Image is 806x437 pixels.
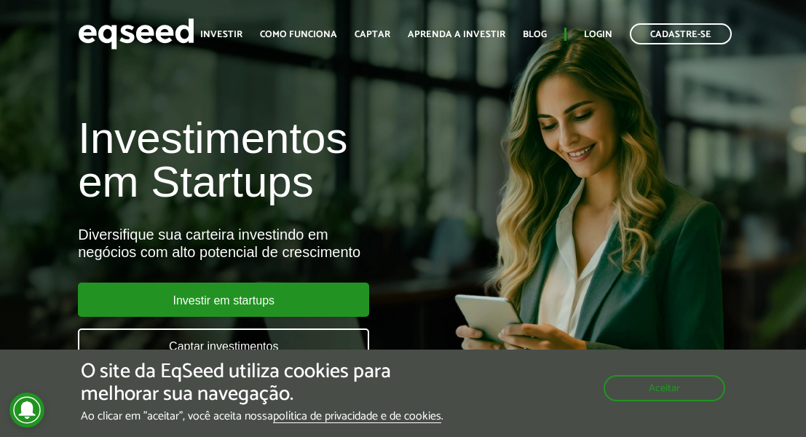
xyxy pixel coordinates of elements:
button: Aceitar [604,375,725,401]
a: Cadastre-se [630,23,732,44]
a: Investir em startups [78,283,369,317]
a: Login [584,30,612,39]
a: Blog [523,30,547,39]
a: Captar [355,30,390,39]
img: EqSeed [78,15,194,53]
a: Investir [200,30,242,39]
h1: Investimentos em Startups [78,117,459,204]
p: Ao clicar em "aceitar", você aceita nossa . [81,409,467,423]
a: Aprenda a investir [408,30,505,39]
a: Captar investimentos [78,328,369,363]
h5: O site da EqSeed utiliza cookies para melhorar sua navegação. [81,361,467,406]
a: Como funciona [260,30,337,39]
a: política de privacidade e de cookies [273,411,441,423]
div: Diversifique sua carteira investindo em negócios com alto potencial de crescimento [78,226,459,261]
